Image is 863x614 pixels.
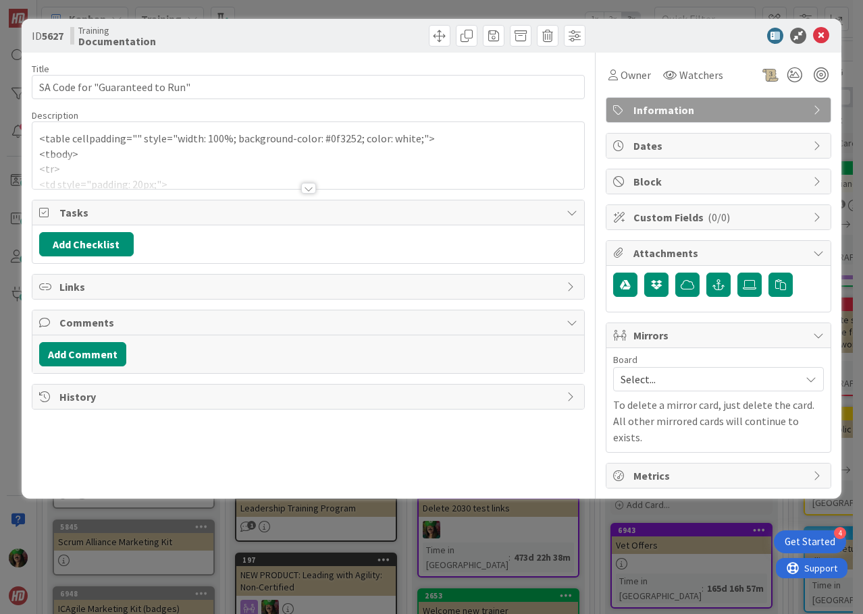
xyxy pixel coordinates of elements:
[32,109,78,121] span: Description
[633,173,806,190] span: Block
[39,131,577,146] p: <table cellpadding="" style="width: 100%; background-color: #0f3252; color: white;">
[613,355,637,364] span: Board
[633,245,806,261] span: Attachments
[785,535,835,549] div: Get Started
[42,29,63,43] b: 5627
[774,530,846,553] div: Open Get Started checklist, remaining modules: 4
[834,527,846,539] div: 4
[621,67,651,83] span: Owner
[633,138,806,154] span: Dates
[78,36,156,47] b: Documentation
[59,314,560,331] span: Comments
[39,232,134,256] button: Add Checklist
[633,102,806,118] span: Information
[39,146,577,162] p: <tbody>
[679,67,723,83] span: Watchers
[32,63,49,75] label: Title
[32,75,585,99] input: type card name here...
[59,279,560,295] span: Links
[621,370,793,389] span: Select...
[633,468,806,484] span: Metrics
[633,209,806,225] span: Custom Fields
[708,211,730,224] span: ( 0/0 )
[59,204,560,221] span: Tasks
[613,397,824,445] p: To delete a mirror card, just delete the card. All other mirrored cards will continue to exists.
[59,389,560,405] span: History
[39,342,126,366] button: Add Comment
[32,28,63,44] span: ID
[633,327,806,343] span: Mirrors
[78,25,156,36] span: Training
[28,2,61,18] span: Support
